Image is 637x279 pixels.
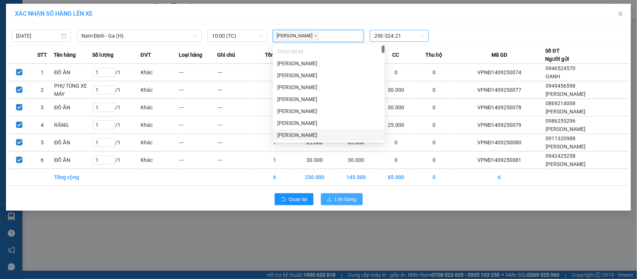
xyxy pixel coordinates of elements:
td: RĂNG [54,116,92,134]
span: STT [37,51,47,59]
td: 145.000 [335,169,377,185]
span: 10:00 (TC) [212,30,262,41]
td: 0 [377,151,415,169]
span: down [193,34,197,38]
td: ĐỒ ĂN [54,98,92,116]
td: 1 [256,151,294,169]
td: --- [179,116,217,134]
td: --- [217,134,256,151]
td: 3 [31,98,54,116]
li: Hotline: 19001155 [70,28,312,37]
input: 14/09/2025 [16,32,60,40]
td: 0 [415,134,453,151]
div: Nguyễn Viết Hằng [273,129,385,141]
td: VPNĐ1409250074 [453,63,546,81]
td: 0 [415,98,453,116]
td: --- [179,98,217,116]
td: VPNĐ1409250078 [453,98,546,116]
td: 0 [415,151,453,169]
span: Mã GD [491,51,507,59]
td: 30.000 [377,81,415,98]
div: Phạm Quốc Phương [273,117,385,129]
td: Khác [141,63,179,81]
button: uploadLên hàng [321,193,363,205]
td: 1 [256,98,294,116]
td: 30.000 [294,151,335,169]
td: PHỤ TÙNG XE MÁY [54,81,92,98]
td: / 1 [92,134,140,151]
td: 0 [415,63,453,81]
span: close [618,11,624,17]
td: / 1 [92,81,140,98]
div: [PERSON_NAME] [277,119,380,127]
td: 6 [31,151,54,169]
td: 30.000 [377,98,415,116]
td: 6 [256,169,294,185]
td: 5 [31,134,54,151]
span: [PERSON_NAME] [546,144,586,150]
td: 0 [377,63,415,81]
td: / 1 [92,116,140,134]
span: OANH [546,73,561,79]
span: [PERSON_NAME] [546,161,586,167]
td: 85.000 [377,169,415,185]
span: [PERSON_NAME] [275,32,319,40]
td: --- [217,63,256,81]
td: 25.000 [377,116,415,134]
td: --- [179,151,217,169]
td: ĐỒ ĂN [54,151,92,169]
td: --- [217,81,256,98]
td: VPNĐ1409250079 [453,116,546,134]
span: close [314,34,318,38]
td: 2 [31,81,54,98]
td: --- [179,63,217,81]
td: 0 [415,169,453,185]
td: 0 [415,116,453,134]
span: Lên hàng [335,195,357,203]
span: upload [327,197,332,203]
td: Tổng cộng [54,169,92,185]
td: Khác [141,81,179,98]
td: / 1 [92,98,140,116]
span: [PERSON_NAME] [546,91,586,97]
div: Chọn tài xế [273,46,385,57]
div: Chọn tài xế [277,47,380,56]
td: Khác [141,116,179,134]
div: [PERSON_NAME] [277,107,380,115]
div: [PERSON_NAME] [277,83,380,91]
td: ĐỒ ĂN [54,134,92,151]
div: Lê Trọng Giáp [273,93,385,105]
span: 0946524570 [546,65,576,71]
td: 1 [256,63,294,81]
td: 1 [256,134,294,151]
td: 6 [453,169,546,185]
button: rollbackQuay lại [275,193,313,205]
td: 230.000 [294,169,335,185]
td: VPNĐ1409250077 [453,81,546,98]
span: Loại hàng [179,51,202,59]
div: [PERSON_NAME] [277,95,380,103]
td: 0 [415,81,453,98]
td: 1 [256,116,294,134]
td: 4 [31,116,54,134]
div: Trần Hắc Hải [273,81,385,93]
td: --- [179,134,217,151]
span: [PERSON_NAME] [546,126,586,132]
td: Khác [141,98,179,116]
span: 0986255296 [546,118,576,124]
td: --- [217,151,256,169]
span: 0942425258 [546,153,576,159]
button: Close [610,4,631,25]
td: VPNĐ1409250081 [453,151,546,169]
span: 29E-324.21 [374,30,424,41]
span: [PERSON_NAME] [546,109,586,115]
span: 0949456598 [546,83,576,89]
td: / 1 [92,63,140,81]
div: Nguyễn Ngọc Tăng [273,69,385,81]
td: Khác [141,151,179,169]
span: 0869214008 [546,100,576,106]
span: Thu hộ [426,51,443,59]
span: Nam Định - Ga (H) [81,30,197,41]
td: --- [179,81,217,98]
td: ĐỒ ĂN [54,63,92,81]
